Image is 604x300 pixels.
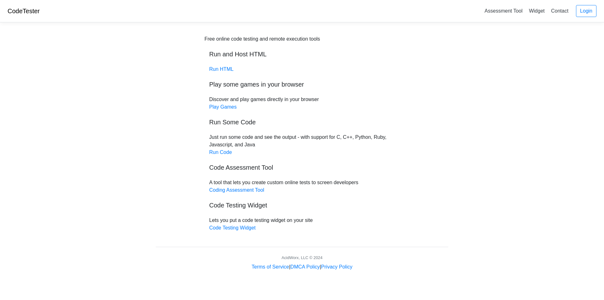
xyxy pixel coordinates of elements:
[252,263,352,271] div: | |
[209,201,395,209] h5: Code Testing Widget
[526,6,547,16] a: Widget
[209,50,395,58] h5: Run and Host HTML
[252,264,289,269] a: Terms of Service
[482,6,525,16] a: Assessment Tool
[576,5,596,17] a: Login
[209,118,395,126] h5: Run Some Code
[209,66,233,72] a: Run HTML
[209,187,264,193] a: Coding Assessment Tool
[209,225,255,230] a: Code Testing Widget
[204,35,400,232] div: Discover and play games directly in your browser Just run some code and see the output - with sup...
[209,81,395,88] h5: Play some games in your browser
[8,8,40,14] a: CodeTester
[321,264,353,269] a: Privacy Policy
[209,150,232,155] a: Run Code
[209,104,237,110] a: Play Games
[282,255,322,261] div: AcidWorx, LLC © 2024
[549,6,571,16] a: Contact
[209,164,395,171] h5: Code Assessment Tool
[204,35,320,43] div: Free online code testing and remote execution tools
[290,264,320,269] a: DMCA Policy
